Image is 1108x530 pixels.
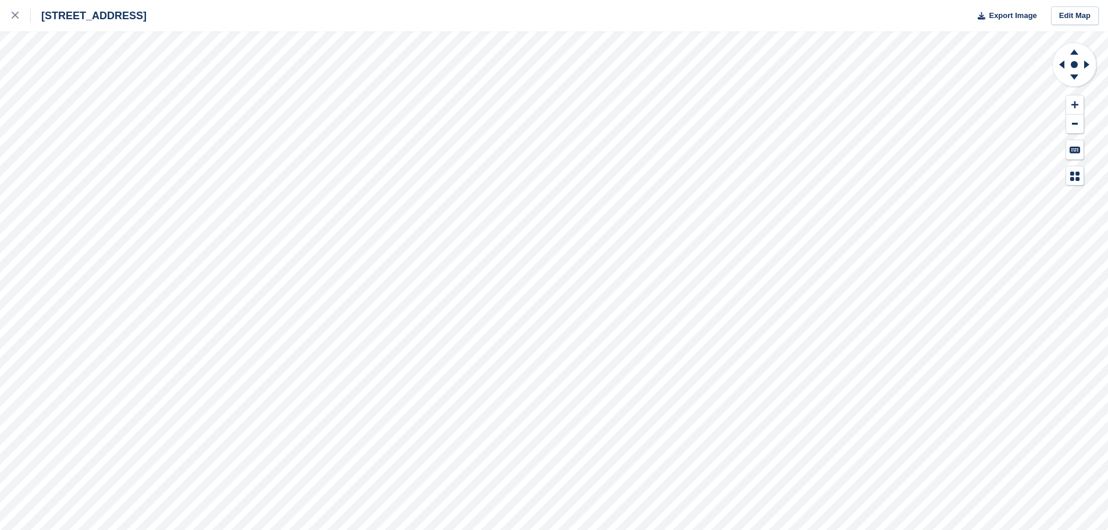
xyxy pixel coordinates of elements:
button: Keyboard Shortcuts [1066,140,1084,159]
button: Zoom In [1066,95,1084,115]
span: Export Image [989,10,1036,22]
div: [STREET_ADDRESS] [31,9,147,23]
button: Map Legend [1066,166,1084,186]
button: Zoom Out [1066,115,1084,134]
a: Edit Map [1051,6,1099,26]
button: Export Image [971,6,1037,26]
